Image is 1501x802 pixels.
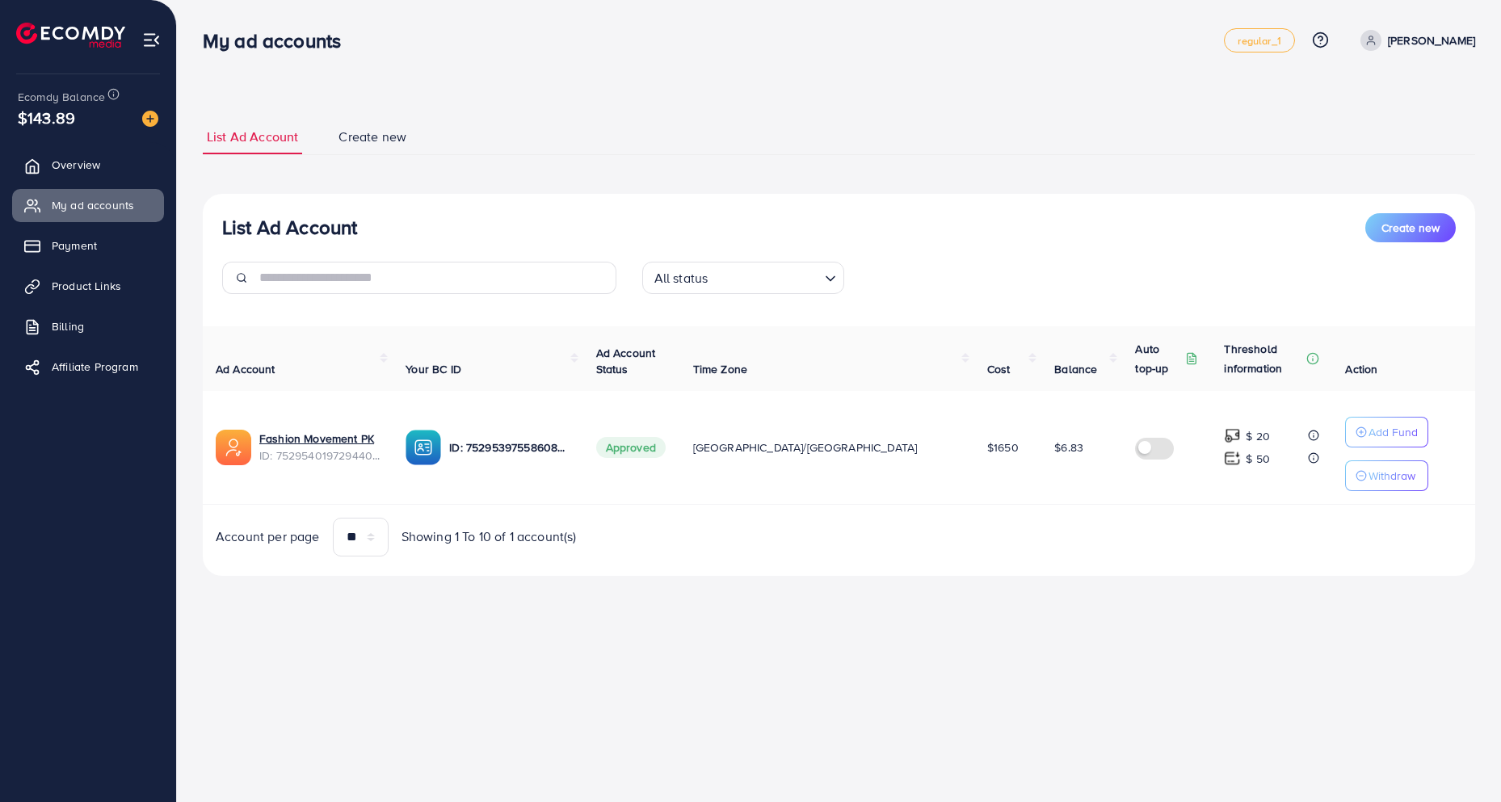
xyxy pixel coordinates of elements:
[1135,339,1182,378] p: Auto top-up
[16,23,125,48] img: logo
[12,351,164,383] a: Affiliate Program
[642,262,844,294] div: Search for option
[12,149,164,181] a: Overview
[402,527,577,546] span: Showing 1 To 10 of 1 account(s)
[142,31,161,49] img: menu
[222,216,357,239] h3: List Ad Account
[52,237,97,254] span: Payment
[987,439,1019,456] span: $1650
[18,106,75,129] span: $143.89
[449,438,570,457] p: ID: 7529539755860836369
[1238,36,1280,46] span: regular_1
[216,527,320,546] span: Account per page
[987,361,1011,377] span: Cost
[12,189,164,221] a: My ad accounts
[12,270,164,302] a: Product Links
[1345,417,1428,447] button: Add Fund
[1388,31,1475,50] p: [PERSON_NAME]
[1354,30,1475,51] a: [PERSON_NAME]
[1345,361,1377,377] span: Action
[693,439,918,456] span: [GEOGRAPHIC_DATA]/[GEOGRAPHIC_DATA]
[406,361,461,377] span: Your BC ID
[651,267,712,290] span: All status
[52,318,84,334] span: Billing
[12,229,164,262] a: Payment
[142,111,158,127] img: image
[1054,439,1083,456] span: $6.83
[693,361,747,377] span: Time Zone
[1381,220,1440,236] span: Create new
[1246,449,1270,468] p: $ 50
[52,157,100,173] span: Overview
[18,89,105,105] span: Ecomdy Balance
[1369,422,1418,442] p: Add Fund
[1224,28,1294,52] a: regular_1
[1224,339,1303,378] p: Threshold information
[338,128,406,146] span: Create new
[1224,450,1241,467] img: top-up amount
[1365,213,1456,242] button: Create new
[1246,426,1270,446] p: $ 20
[713,263,818,290] input: Search for option
[203,29,354,52] h3: My ad accounts
[52,278,121,294] span: Product Links
[259,430,380,447] a: Fashion Movement PK
[12,310,164,342] a: Billing
[216,430,251,465] img: ic-ads-acc.e4c84228.svg
[1345,460,1428,491] button: Withdraw
[406,430,441,465] img: ic-ba-acc.ded83a64.svg
[207,128,298,146] span: List Ad Account
[596,345,656,377] span: Ad Account Status
[596,437,666,458] span: Approved
[216,361,275,377] span: Ad Account
[1369,466,1415,485] p: Withdraw
[52,197,134,213] span: My ad accounts
[52,359,138,375] span: Affiliate Program
[1054,361,1097,377] span: Balance
[1224,427,1241,444] img: top-up amount
[259,447,380,464] span: ID: 7529540197294407681
[259,430,380,464] div: <span class='underline'>Fashion Movement PK</span></br>7529540197294407681
[1432,729,1489,790] iframe: Chat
